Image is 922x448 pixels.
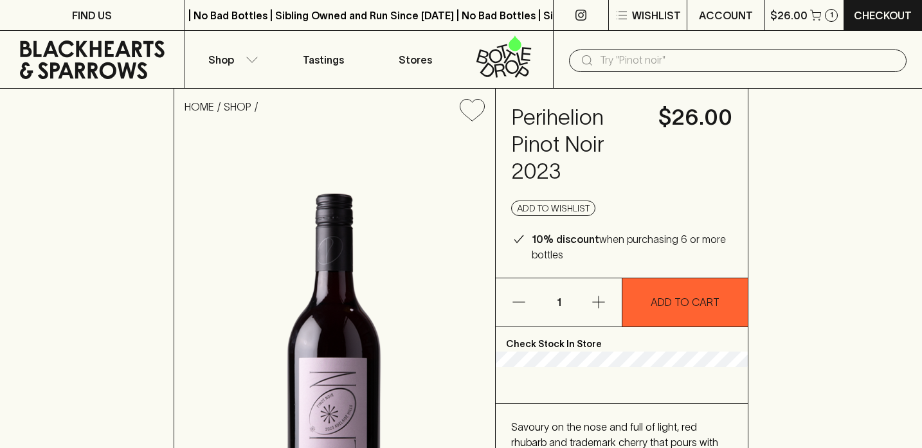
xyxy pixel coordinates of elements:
[277,31,369,88] a: Tastings
[600,50,896,71] input: Try "Pinot noir"
[632,8,681,23] p: Wishlist
[185,31,277,88] button: Shop
[658,104,732,131] h4: $26.00
[224,101,251,112] a: SHOP
[511,104,643,185] h4: Perihelion Pinot Noir 2023
[543,278,574,327] p: 1
[511,201,595,216] button: Add to wishlist
[72,8,112,23] p: FIND US
[399,52,432,67] p: Stores
[496,327,748,352] p: Check Stock In Store
[303,52,344,67] p: Tastings
[622,278,748,327] button: ADD TO CART
[770,8,808,23] p: $26.00
[532,231,732,262] p: when purchasing 6 or more bottles
[532,233,599,245] b: 10% discount
[208,52,234,67] p: Shop
[854,8,912,23] p: Checkout
[830,12,833,19] p: 1
[651,294,719,310] p: ADD TO CART
[185,101,214,112] a: HOME
[455,94,490,127] button: Add to wishlist
[369,31,461,88] a: Stores
[699,8,753,23] p: ACCOUNT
